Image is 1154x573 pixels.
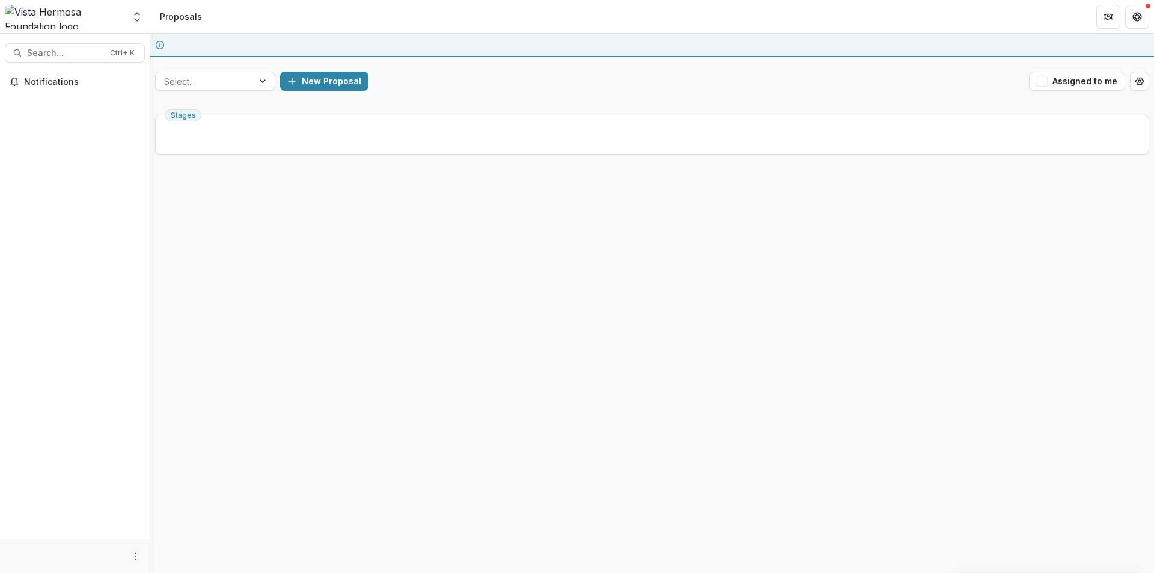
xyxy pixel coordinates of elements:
span: Notifications [24,77,140,87]
button: Notifications [5,72,145,91]
span: Stages [171,111,196,120]
nav: breadcrumb [155,8,207,25]
button: Get Help [1125,5,1149,29]
button: More [128,549,142,563]
div: Proposals [160,10,202,23]
button: Search... [5,43,145,63]
div: Ctrl + K [108,46,137,60]
button: Open table manager [1130,72,1149,91]
button: Partners [1096,5,1120,29]
img: Vista Hermosa Foundation logo [5,5,124,29]
button: Assigned to me [1029,72,1125,91]
span: Search... [27,48,103,58]
button: New Proposal [280,72,368,91]
button: Open entity switcher [129,5,145,29]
